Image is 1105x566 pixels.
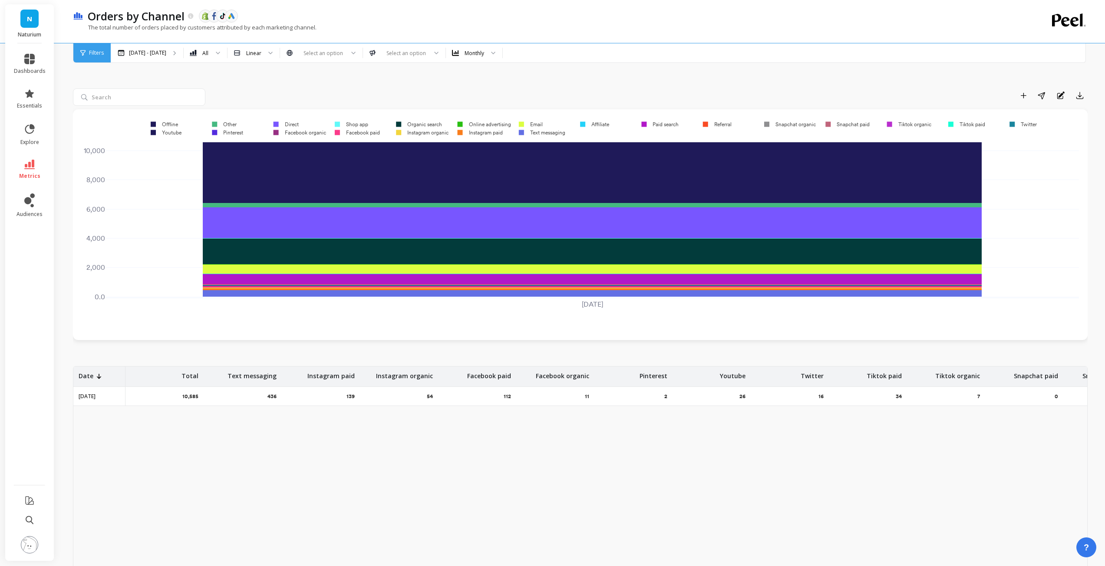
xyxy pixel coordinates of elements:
p: 11 [585,393,589,400]
p: [DATE] - [DATE] [129,49,166,56]
span: essentials [17,102,42,109]
input: Search [73,88,205,106]
p: Pinterest [640,366,667,380]
p: Tiktok paid [867,366,902,380]
img: api.fb.svg [210,12,218,20]
p: 16 [818,393,824,400]
p: 54 [427,393,433,400]
p: Total [181,366,198,380]
span: Filters [89,49,104,56]
img: header icon [73,12,83,20]
p: Instagram paid [307,366,355,380]
p: 0 [1055,393,1058,400]
p: Orders by Channel [88,9,185,23]
img: chart-column.svg [452,49,459,56]
span: N [27,14,32,24]
p: Facebook paid [467,366,511,380]
p: 34 [896,393,902,400]
p: 139 [346,393,355,400]
button: ? [1076,537,1096,557]
p: Tiktok organic [935,366,980,380]
p: 436 [267,393,277,400]
span: metrics [19,173,40,180]
p: Text messaging [228,366,277,380]
div: Linear [246,49,261,57]
img: api.shopify.svg [201,12,209,20]
img: profile picture [21,536,38,553]
p: Snapchat paid [1014,366,1058,380]
span: dashboards [14,68,46,75]
p: Date [79,366,93,380]
span: audiences [16,211,43,218]
p: 7 [977,393,980,400]
div: Monthly [465,49,484,57]
p: 26 [739,393,745,400]
p: Facebook organic [536,366,589,380]
span: ? [1084,541,1089,553]
p: [DATE] [79,393,96,400]
img: server.svg [234,49,241,56]
img: globe.svg [286,49,293,56]
span: explore [20,139,39,146]
div: All [202,49,209,57]
p: Naturium [14,31,46,38]
img: api.tiktok.svg [219,12,227,20]
p: 2 [664,393,667,400]
p: Youtube [720,366,745,380]
p: The total number of orders placed by customers attributed by each marketing channel. [73,23,317,31]
img: api.google.svg [228,12,235,20]
p: 112 [504,393,511,400]
img: metrics.svg [190,50,197,56]
p: 10,585 [182,393,198,400]
img: speakerphone.svg [369,49,376,56]
p: Instagram organic [376,366,433,380]
p: Twitter [801,366,824,380]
